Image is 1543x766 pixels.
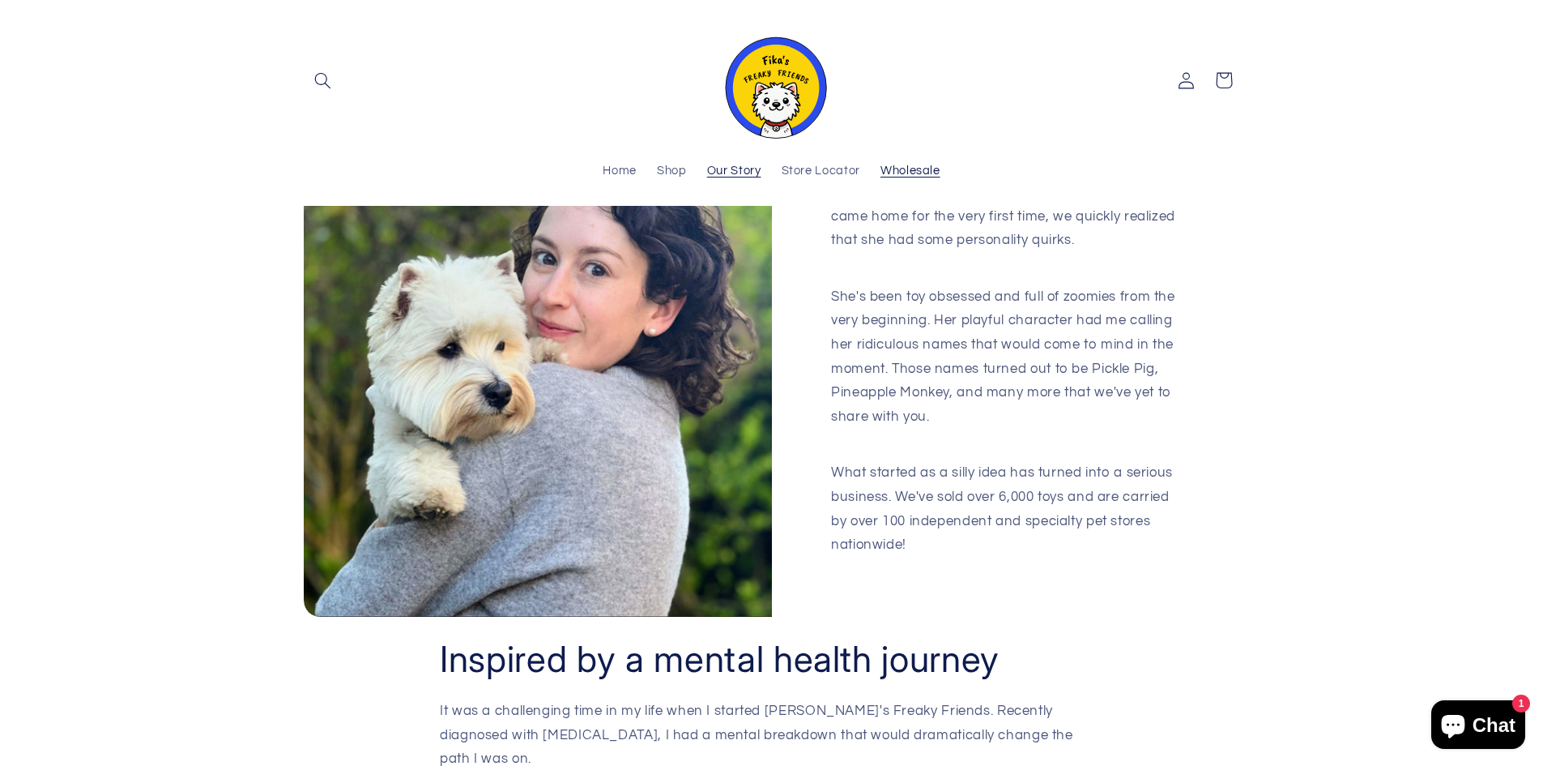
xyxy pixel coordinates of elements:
span: Store Locator [782,164,860,179]
a: Fika's Freaky Friends [709,16,835,145]
a: Store Locator [771,154,870,190]
h2: Inspired by a mental health journey [440,636,1103,683]
a: Shop [646,154,697,190]
summary: Search [304,62,341,99]
span: Shop [657,164,687,179]
a: Wholesale [870,154,950,190]
a: Home [593,154,647,190]
p: What started as a silly idea has turned into a serious business. We've sold over 6,000 toys and a... [831,461,1180,557]
a: Our Story [697,154,771,190]
span: Wholesale [880,164,940,179]
inbox-online-store-chat: Shopify online store chat [1426,700,1530,753]
span: Our Story [707,164,761,179]
p: [PERSON_NAME]'s Freaky Friends started in [DATE] with a few silly nicknames. When [PERSON_NAME] c... [831,156,1180,276]
span: Home [603,164,637,179]
p: She's been toy obsessed and full of zoomies from the very beginning. Her playful character had me... [831,285,1180,453]
img: Fika's Freaky Friends [715,23,829,139]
